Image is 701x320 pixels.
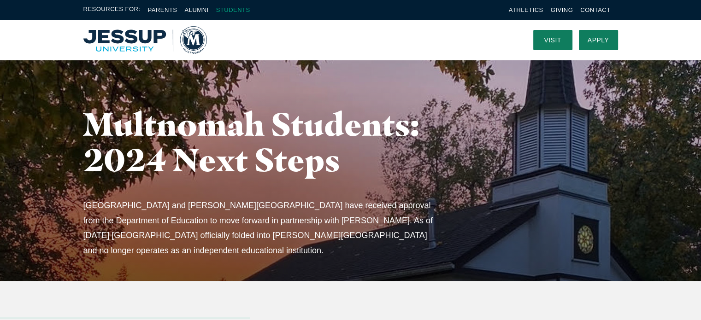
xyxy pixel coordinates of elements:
[148,6,177,13] a: Parents
[551,6,573,13] a: Giving
[579,30,618,50] a: Apply
[509,6,543,13] a: Athletics
[580,6,610,13] a: Contact
[83,26,207,54] img: Multnomah University Logo
[216,6,250,13] a: Students
[533,30,572,50] a: Visit
[83,106,457,177] h1: Multnomah Students: 2024 Next Steps
[83,26,207,54] a: Home
[83,5,141,15] span: Resources For:
[83,198,440,258] p: [GEOGRAPHIC_DATA] and [PERSON_NAME][GEOGRAPHIC_DATA] have received approval from the Department o...
[184,6,208,13] a: Alumni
